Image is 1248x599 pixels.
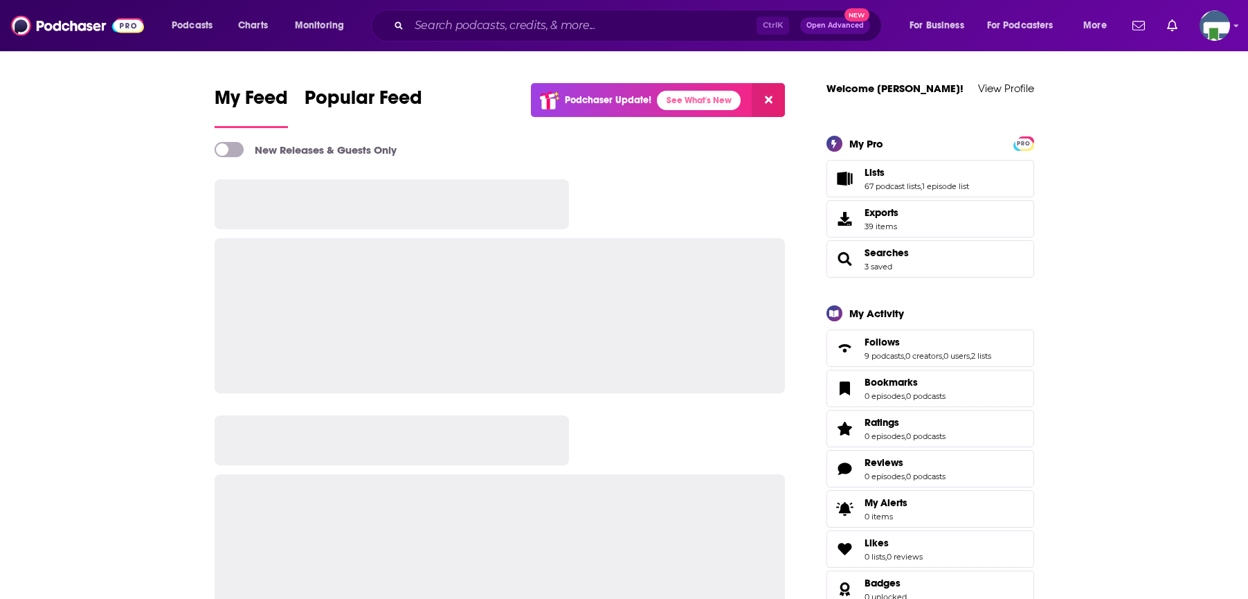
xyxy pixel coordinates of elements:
span: , [905,431,906,441]
a: Searches [865,247,909,259]
a: Exports [826,200,1034,238]
span: New [844,8,869,21]
button: open menu [285,15,362,37]
a: Bookmarks [865,376,946,388]
button: open menu [900,15,982,37]
a: 2 lists [971,351,991,361]
span: Follows [865,336,900,348]
a: 0 episodes [865,431,905,441]
a: Badges [865,577,907,589]
span: Podcasts [172,16,212,35]
span: My Alerts [831,499,859,519]
a: Show notifications dropdown [1161,14,1183,37]
a: Badges [831,580,859,599]
span: PRO [1015,138,1032,149]
button: Show profile menu [1200,10,1230,41]
a: 0 reviews [887,552,923,562]
a: 0 episodes [865,391,905,401]
span: Likes [826,530,1034,568]
img: Podchaser - Follow, Share and Rate Podcasts [11,12,144,39]
span: Likes [865,537,889,549]
span: , [905,391,906,401]
span: , [942,351,943,361]
a: View Profile [978,82,1034,95]
span: Ratings [826,410,1034,447]
span: Monitoring [295,16,344,35]
span: Exports [865,206,898,219]
a: Searches [831,249,859,269]
div: My Activity [849,307,904,320]
span: Bookmarks [826,370,1034,407]
a: 0 podcasts [906,391,946,401]
a: Follows [865,336,991,348]
button: open menu [162,15,230,37]
span: Follows [826,330,1034,367]
span: Badges [865,577,901,589]
a: See What's New [657,91,741,110]
span: Popular Feed [305,86,422,118]
a: 0 lists [865,552,885,562]
a: Charts [229,15,276,37]
span: , [904,351,905,361]
span: Searches [826,240,1034,278]
a: Ratings [865,416,946,429]
span: 39 items [865,222,898,231]
div: Search podcasts, credits, & more... [384,10,895,42]
span: Ctrl K [757,17,789,35]
span: Bookmarks [865,376,918,388]
a: 67 podcast lists [865,181,921,191]
span: Lists [826,160,1034,197]
span: Lists [865,166,885,179]
span: , [905,472,906,481]
a: Popular Feed [305,86,422,128]
span: My Alerts [865,497,907,509]
button: open menu [978,15,1074,37]
a: Lists [831,169,859,188]
input: Search podcasts, credits, & more... [409,15,757,37]
span: , [970,351,971,361]
span: 0 items [865,512,907,521]
a: Follows [831,339,859,358]
a: 0 creators [905,351,942,361]
a: Ratings [831,419,859,438]
a: 9 podcasts [865,351,904,361]
img: User Profile [1200,10,1230,41]
a: Likes [865,537,923,549]
div: My Pro [849,137,883,150]
span: Reviews [865,456,903,469]
button: open menu [1074,15,1124,37]
a: Lists [865,166,969,179]
span: For Podcasters [987,16,1053,35]
span: Logged in as KCMedia [1200,10,1230,41]
span: Exports [831,209,859,229]
a: Welcome [PERSON_NAME]! [826,82,964,95]
a: Show notifications dropdown [1127,14,1150,37]
a: Reviews [865,456,946,469]
a: 0 users [943,351,970,361]
a: Likes [831,539,859,559]
span: , [921,181,922,191]
span: My Feed [215,86,288,118]
span: Reviews [826,450,1034,488]
span: , [885,552,887,562]
a: PRO [1015,137,1032,147]
a: 0 podcasts [906,472,946,481]
a: Reviews [831,459,859,479]
a: 3 saved [865,262,892,271]
span: Charts [238,16,268,35]
p: Podchaser Update! [565,94,651,106]
a: 1 episode list [922,181,969,191]
span: Ratings [865,416,899,429]
span: For Business [910,16,964,35]
span: Open Advanced [806,22,864,29]
a: My Feed [215,86,288,128]
a: My Alerts [826,490,1034,528]
a: New Releases & Guests Only [215,142,397,157]
a: 0 podcasts [906,431,946,441]
span: More [1083,16,1107,35]
a: Bookmarks [831,379,859,398]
